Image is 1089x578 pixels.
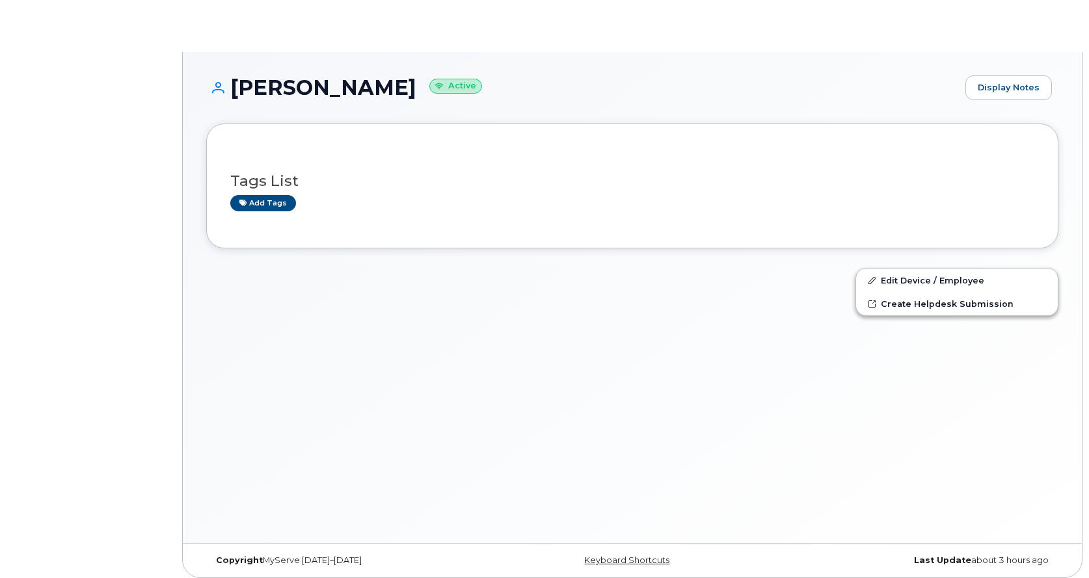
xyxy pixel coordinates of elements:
a: Add tags [230,195,296,211]
div: MyServe [DATE]–[DATE] [206,555,491,566]
a: Keyboard Shortcuts [584,555,669,565]
a: Create Helpdesk Submission [856,292,1058,315]
a: Display Notes [965,75,1052,100]
a: Edit Device / Employee [856,269,1058,292]
h1: [PERSON_NAME] [206,76,959,99]
h3: Tags List [230,173,1034,189]
small: Active [429,79,482,94]
strong: Last Update [914,555,971,565]
strong: Copyright [216,555,263,565]
div: about 3 hours ago [774,555,1058,566]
